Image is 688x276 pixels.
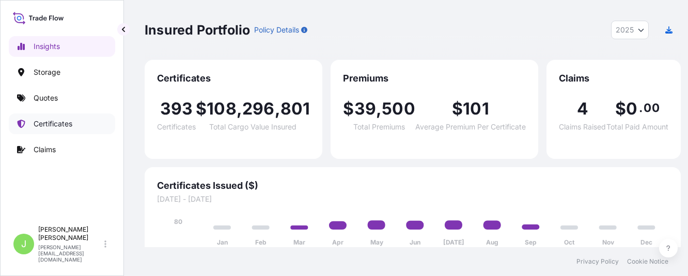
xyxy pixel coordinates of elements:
[644,104,659,112] span: 00
[38,225,102,242] p: [PERSON_NAME] [PERSON_NAME]
[577,101,588,117] span: 4
[332,238,343,246] tspan: Apr
[559,123,606,131] span: Claims Raised
[34,144,56,155] p: Claims
[280,101,310,117] span: 801
[616,25,634,35] span: 2025
[486,238,498,246] tspan: Aug
[343,72,525,85] span: Premiums
[9,62,115,83] a: Storage
[254,25,299,35] p: Policy Details
[34,93,58,103] p: Quotes
[370,238,384,246] tspan: May
[38,244,102,263] p: [PERSON_NAME][EMAIL_ADDRESS][DOMAIN_NAME]
[353,123,405,131] span: Total Premiums
[606,123,668,131] span: Total Paid Amount
[463,101,489,117] span: 101
[157,194,668,204] span: [DATE] - [DATE]
[209,123,296,131] span: Total Cargo Value Insured
[275,101,280,117] span: ,
[626,101,637,117] span: 0
[576,257,619,266] a: Privacy Policy
[382,101,415,117] span: 500
[9,139,115,160] a: Claims
[157,123,196,131] span: Certificates
[207,101,237,117] span: 108
[242,101,275,117] span: 296
[410,238,420,246] tspan: Jun
[34,67,60,77] p: Storage
[639,104,643,112] span: .
[157,72,310,85] span: Certificates
[160,101,193,117] span: 393
[376,101,382,117] span: ,
[34,41,60,52] p: Insights
[145,22,250,38] p: Insured Portfolio
[34,119,72,129] p: Certificates
[559,72,668,85] span: Claims
[627,257,668,266] a: Cookie Notice
[21,239,26,249] span: J
[415,123,526,131] span: Average Premium Per Certificate
[452,101,463,117] span: $
[640,238,652,246] tspan: Dec
[9,36,115,57] a: Insights
[255,238,267,246] tspan: Feb
[343,101,354,117] span: $
[9,113,115,134] a: Certificates
[525,238,537,246] tspan: Sep
[564,238,575,246] tspan: Oct
[354,101,376,117] span: 39
[174,218,182,225] tspan: 80
[9,88,115,108] a: Quotes
[602,238,615,246] tspan: Nov
[293,238,305,246] tspan: Mar
[615,101,626,117] span: $
[611,21,649,39] button: Year Selector
[217,238,228,246] tspan: Jan
[196,101,207,117] span: $
[237,101,242,117] span: ,
[443,238,464,246] tspan: [DATE]
[157,180,668,192] span: Certificates Issued ($)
